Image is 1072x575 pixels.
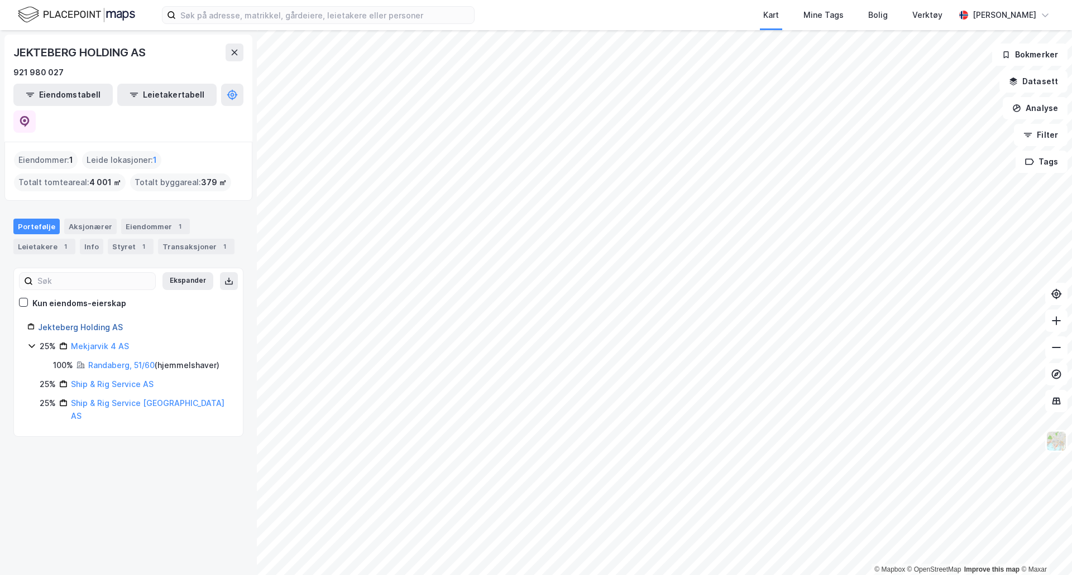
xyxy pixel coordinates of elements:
button: Datasett [999,70,1068,93]
div: Kontrollprogram for chat [1016,521,1072,575]
div: 921 980 027 [13,66,64,79]
button: Tags [1016,151,1068,173]
div: Totalt byggareal : [130,173,231,191]
div: 1 [60,241,71,252]
a: Jekteberg Holding AS [38,322,123,332]
span: 1 [153,153,157,167]
iframe: Chat Widget [1016,521,1072,575]
button: Filter [1014,124,1068,146]
div: 100% [53,359,73,372]
div: JEKTEBERG HOLDING AS [13,44,148,61]
div: Kart [763,8,779,22]
div: Totalt tomteareal : [14,173,126,191]
a: Mekjarvik 4 AS [71,341,129,351]
input: Søk på adresse, matrikkel, gårdeiere, leietakere eller personer [176,7,474,23]
input: Søk [33,273,155,289]
a: Randaberg, 51/60 [88,360,155,370]
div: Transaksjoner [158,239,234,254]
button: Analyse [1003,97,1068,119]
span: 4 001 ㎡ [89,176,121,189]
a: OpenStreetMap [907,566,961,573]
div: Leietakere [13,239,75,254]
div: 1 [174,221,185,232]
button: Leietakertabell [117,84,217,106]
a: Ship & Rig Service [GEOGRAPHIC_DATA] AS [71,398,224,421]
img: logo.f888ab2527a4732fd821a326f86c7f29.svg [18,5,135,25]
div: [PERSON_NAME] [973,8,1036,22]
div: Kun eiendoms-eierskap [32,297,126,310]
div: Leide lokasjoner : [82,151,161,169]
div: 1 [138,241,149,252]
button: Eiendomstabell [13,84,113,106]
button: Ekspander [162,272,213,290]
div: Eiendommer : [14,151,78,169]
div: Bolig [868,8,888,22]
div: Portefølje [13,219,60,234]
a: Improve this map [964,566,1020,573]
div: Styret [108,239,154,254]
div: Info [80,239,103,254]
a: Ship & Rig Service AS [71,379,154,389]
span: 379 ㎡ [201,176,227,189]
a: Mapbox [874,566,905,573]
div: 25% [40,397,56,410]
div: Eiendommer [121,219,190,234]
span: 1 [69,153,73,167]
div: 25% [40,340,56,353]
div: Mine Tags [803,8,844,22]
div: Aksjonærer [64,219,117,234]
button: Bokmerker [992,44,1068,66]
div: 1 [219,241,230,252]
div: Verktøy [912,8,942,22]
div: 25% [40,378,56,391]
div: ( hjemmelshaver ) [88,359,219,372]
img: Z [1046,431,1067,452]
